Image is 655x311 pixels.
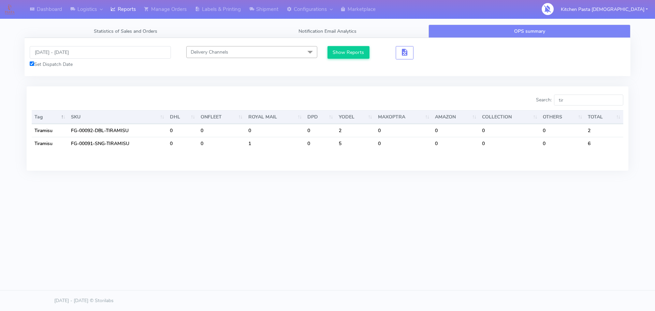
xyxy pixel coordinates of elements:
td: 0 [305,137,336,150]
th: ROYAL MAIL : activate to sort column ascending [246,110,305,124]
span: OPS summary [514,28,545,34]
td: 1 [246,137,305,150]
th: Tag: activate to sort column descending [32,110,68,124]
ul: Tabs [25,25,630,38]
label: Search: [536,95,623,105]
td: 0 [432,137,479,150]
th: DPD : activate to sort column ascending [305,110,336,124]
input: Search: [554,95,623,105]
th: ONFLEET : activate to sort column ascending [198,110,246,124]
button: Kitchen Pasta [DEMOGRAPHIC_DATA] [556,2,653,16]
td: 0 [479,124,540,137]
td: 0 [167,137,198,150]
td: Tiramisu [32,137,68,150]
td: FG-00091-SNG-TIRAMISU [68,137,167,150]
td: 6 [585,137,623,150]
td: 0 [198,124,246,137]
th: YODEL : activate to sort column ascending [336,110,375,124]
td: 5 [336,137,375,150]
th: TOTAL : activate to sort column ascending [585,110,623,124]
td: 0 [479,137,540,150]
th: OTHERS : activate to sort column ascending [540,110,585,124]
th: DHL : activate to sort column ascending [167,110,198,124]
button: Show Reports [327,46,369,59]
span: Notification Email Analytics [299,28,356,34]
td: 0 [432,124,479,137]
span: Statistics of Sales and Orders [94,28,157,34]
td: 0 [540,137,585,150]
th: AMAZON : activate to sort column ascending [432,110,479,124]
th: SKU: activate to sort column ascending [68,110,167,124]
td: Tiramisu [32,124,68,137]
th: COLLECTION : activate to sort column ascending [479,110,540,124]
td: 0 [167,124,198,137]
td: 0 [198,137,246,150]
input: Pick the Daterange [30,46,171,59]
div: Set Dispatch Date [30,61,171,68]
td: 0 [540,124,585,137]
span: Delivery Channels [191,49,228,55]
td: 2 [336,124,375,137]
td: 2 [585,124,623,137]
td: 0 [375,137,433,150]
td: 0 [305,124,336,137]
td: FG-00092-DBL-TIRAMISU [68,124,167,137]
td: 0 [375,124,433,137]
th: MAXOPTRA : activate to sort column ascending [375,110,433,124]
td: 0 [246,124,305,137]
